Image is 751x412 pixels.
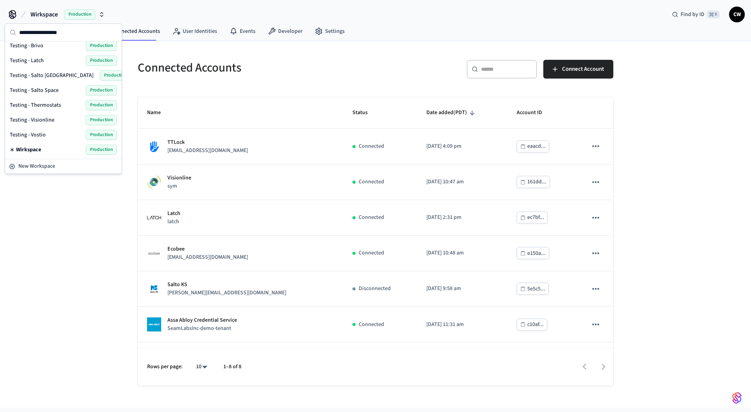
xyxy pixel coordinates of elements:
[147,211,161,225] img: Latch Building
[666,7,726,21] div: Find by ID⌘ K
[147,282,161,296] img: Salto KS Logo
[707,11,720,18] span: ⌘ K
[192,361,211,373] div: 10
[10,101,61,109] span: Testing - Thermostats
[167,324,237,333] p: SeamLabsInc-demo-tenant
[167,138,248,147] p: TTLock
[527,284,545,294] div: 5e5c5...
[517,140,549,152] button: eaacd...
[95,24,166,38] a: Connected Accounts
[31,10,58,19] span: Wirkspace
[10,131,46,139] span: Testing - Vostio
[426,249,498,257] p: [DATE] 10:48 am
[729,7,745,22] button: CW
[6,160,121,173] button: New Workspace
[167,281,286,289] p: Salto KS
[681,11,704,18] span: Find by ID
[426,107,477,119] span: Date added(PDT)
[167,147,248,155] p: [EMAIL_ADDRESS][DOMAIN_NAME]
[543,60,613,79] button: Connect Account
[10,57,44,64] span: Testing - Latch
[147,317,161,331] img: ASSA ABLOY Credential Service
[10,42,43,50] span: Testing - Brivo
[730,7,744,21] span: CW
[426,178,498,186] p: [DATE] 10:47 am
[359,142,384,150] p: Connected
[527,213,544,222] div: ec7bf...
[10,72,93,79] span: Testing - Salto [GEOGRAPHIC_DATA]
[64,9,95,20] span: Production
[86,85,117,95] span: Production
[732,392,742,404] img: SeamLogoGradient.69752ec5.svg
[86,130,117,140] span: Production
[359,285,391,293] p: Disconnected
[517,176,550,188] button: 161dd...
[167,245,248,253] p: Ecobee
[147,175,161,189] img: Visionline
[167,316,237,324] p: Assa Abloy Credential Service
[517,247,549,259] button: e150a...
[309,24,351,38] a: Settings
[517,107,552,119] span: Account ID
[10,116,54,124] span: Testing - Visionline
[517,283,549,295] button: 5e5c5...
[527,249,546,258] div: e150a...
[517,319,547,331] button: c10af...
[426,213,498,222] p: [DATE] 2:31 pm
[426,285,498,293] p: [DATE] 9:58 am
[86,115,117,125] span: Production
[147,140,161,154] img: TTLock Logo, Square
[10,86,59,94] span: Testing - Salto Space
[562,64,604,74] span: Connect Account
[527,142,546,151] div: eaacd...
[167,182,191,190] p: sym
[167,218,180,226] p: latch
[147,107,171,119] span: Name
[167,289,286,297] p: [PERSON_NAME][EMAIL_ADDRESS][DOMAIN_NAME]
[86,41,117,51] span: Production
[167,174,191,182] p: Visionline
[426,321,498,329] p: [DATE] 11:31 am
[167,210,180,218] p: Latch
[100,70,131,81] span: Production
[527,320,544,330] div: c10af...
[138,60,371,76] h5: Connected Accounts
[166,24,223,38] a: User Identities
[517,211,548,224] button: ec7bf...
[262,24,309,38] a: Developer
[147,246,161,260] img: ecobee_logo_square
[16,146,41,154] span: Wirkspace
[86,56,117,66] span: Production
[527,177,546,187] div: 161dd...
[167,253,248,262] p: [EMAIL_ADDRESS][DOMAIN_NAME]
[352,107,378,119] span: Status
[426,142,498,150] p: [DATE] 4:09 pm
[359,213,384,222] p: Connected
[147,363,183,371] p: Rows per page:
[5,41,122,159] div: Suggestions
[18,162,55,170] span: New Workspace
[86,100,117,110] span: Production
[223,363,241,371] p: 1–8 of 8
[223,24,262,38] a: Events
[359,178,384,186] p: Connected
[86,145,117,155] span: Production
[359,249,384,257] p: Connected
[359,321,384,329] p: Connected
